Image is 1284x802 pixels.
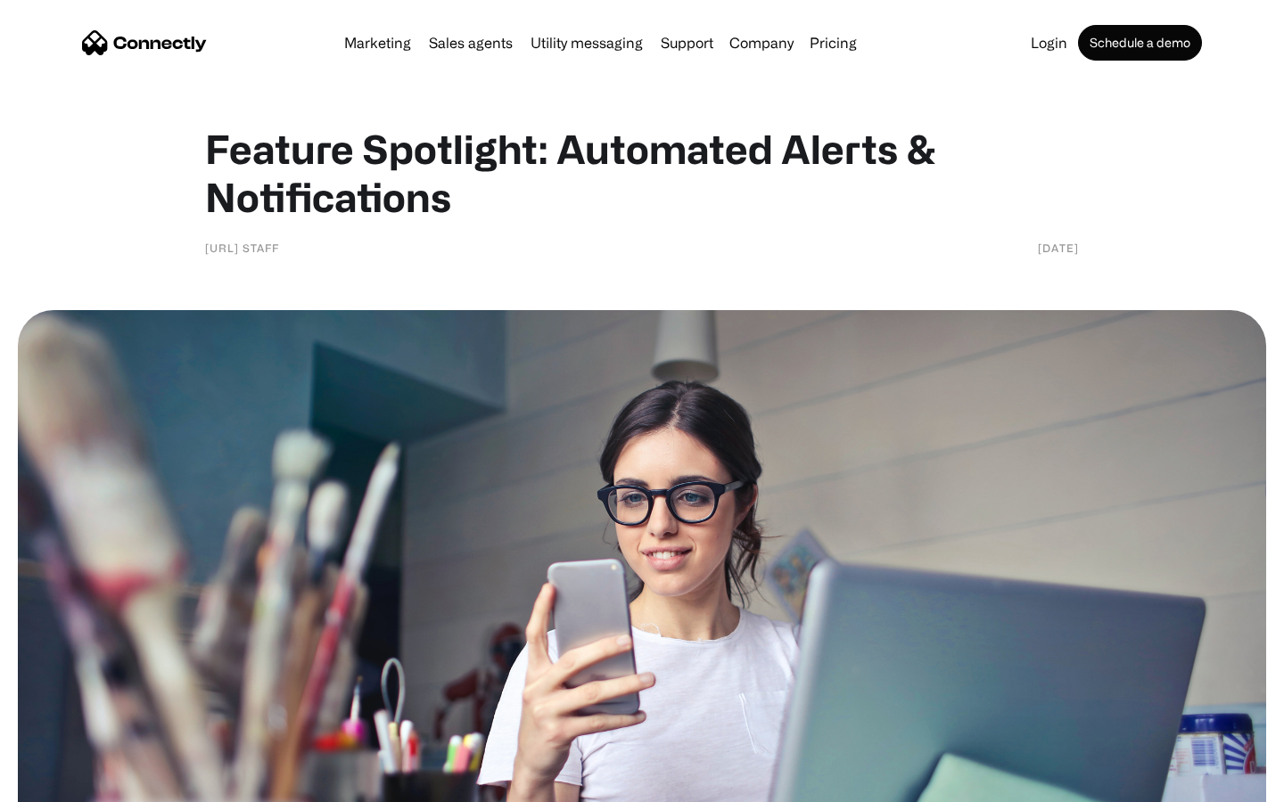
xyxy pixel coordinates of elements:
a: Marketing [337,36,418,50]
ul: Language list [36,771,107,796]
div: [DATE] [1038,239,1079,257]
a: Utility messaging [523,36,650,50]
a: Pricing [802,36,864,50]
a: Support [654,36,720,50]
aside: Language selected: English [18,771,107,796]
a: Login [1024,36,1074,50]
h1: Feature Spotlight: Automated Alerts & Notifications [205,125,1079,221]
a: Sales agents [422,36,520,50]
div: Company [729,30,794,55]
div: [URL] staff [205,239,279,257]
a: Schedule a demo [1078,25,1202,61]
